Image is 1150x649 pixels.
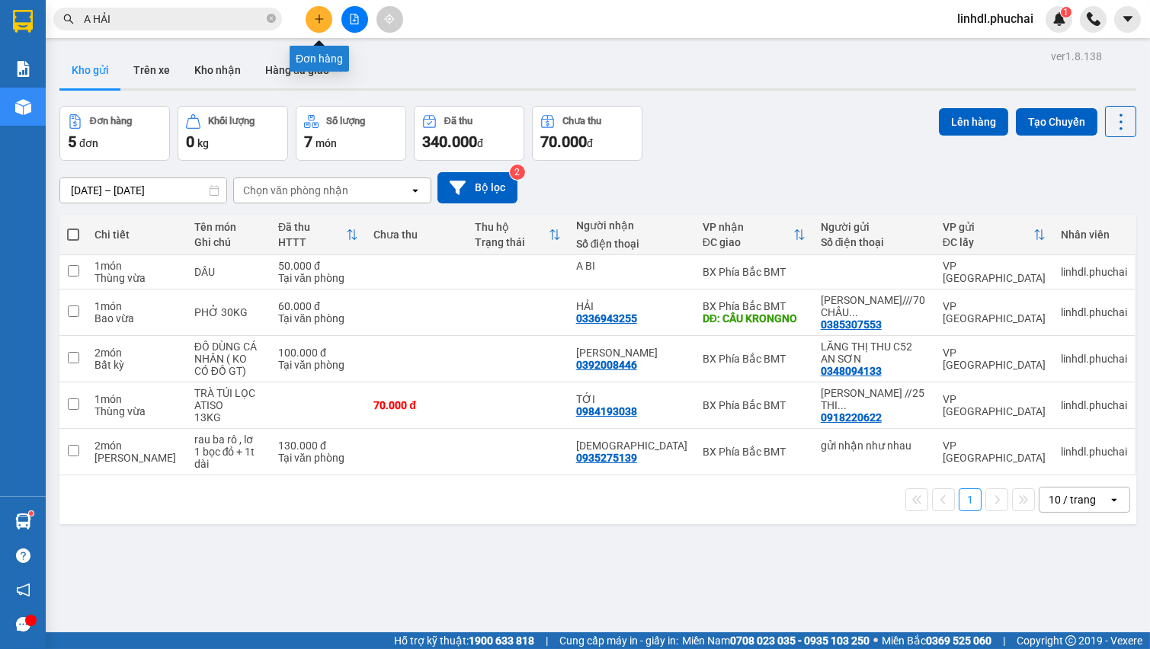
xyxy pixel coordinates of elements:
[873,638,878,644] span: ⚪️
[267,14,276,23] span: close-circle
[703,399,806,411] div: BX Phía Bắc BMT
[1114,6,1141,33] button: caret-down
[94,312,179,324] div: Bao vừa
[576,219,687,232] div: Người nhận
[943,393,1046,417] div: VP [GEOGRAPHIC_DATA]
[576,405,637,417] div: 0984193038
[306,6,332,33] button: plus
[821,221,927,233] div: Người gửi
[477,137,483,149] span: đ
[703,446,806,458] div: BX Phía Bắc BMT
[1061,7,1072,18] sup: 1
[703,353,806,365] div: BX Phía Bắc BMT
[682,632,870,649] span: Miền Nam
[326,116,365,126] div: Số lượng
[94,452,179,464] div: Món
[562,116,601,126] div: Chưa thu
[935,215,1053,255] th: Toggle SortBy
[296,106,406,161] button: Số lượng7món
[60,178,226,203] input: Select a date range.
[821,387,927,411] div: TRƯƠNG QUỐC THỊNH //25 THI SÁCH
[849,306,858,318] span: ...
[444,116,472,126] div: Đã thu
[316,137,337,149] span: món
[208,116,255,126] div: Khối lượng
[15,513,31,529] img: warehouse-icon
[278,300,358,312] div: 60.000 đ
[13,14,37,30] span: Gửi:
[278,359,358,371] div: Tại văn phòng
[882,632,991,649] span: Miền Bắc
[943,347,1046,371] div: VP [GEOGRAPHIC_DATA]
[341,6,368,33] button: file-add
[194,446,263,470] div: 1 bọc đỏ + 1t dài
[1003,632,1005,649] span: |
[821,294,927,318] div: PHẠM QUANG NGỌC///70 CHÂU VĂN LIÊM
[1061,229,1127,241] div: Nhân viên
[314,14,325,24] span: plus
[576,440,687,452] div: chùa phổ đà
[373,399,460,411] div: 70.000 đ
[194,411,263,424] div: 13KG
[178,13,301,50] div: BX Phía Bắc BMT
[943,300,1046,324] div: VP [GEOGRAPHIC_DATA]
[182,52,253,88] button: Kho nhận
[703,300,806,312] div: BX Phía Bắc BMT
[1065,635,1076,646] span: copyright
[943,221,1033,233] div: VP gửi
[703,221,793,233] div: VP nhận
[1051,48,1102,65] div: ver 1.8.138
[730,635,870,647] strong: 0708 023 035 - 0935 103 250
[821,340,927,365] div: LĂNG THỊ THU C52 AN SƠN
[194,236,263,248] div: Ghi chú
[469,635,534,647] strong: 1900 633 818
[79,137,98,149] span: đơn
[59,52,121,88] button: Kho gửi
[271,215,366,255] th: Toggle SortBy
[278,312,358,324] div: Tại văn phòng
[194,221,263,233] div: Tên món
[959,488,982,511] button: 1
[278,260,358,272] div: 50.000 đ
[838,399,847,411] span: ...
[532,106,642,161] button: Chưa thu70.000đ
[15,61,31,77] img: solution-icon
[1087,12,1100,26] img: phone-icon
[1061,446,1127,458] div: linhdl.phuchai
[1016,108,1097,136] button: Tạo Chuyến
[94,405,179,417] div: Thùng vừa
[703,266,806,278] div: BX Phía Bắc BMT
[576,312,637,324] div: 0336943255
[304,133,312,151] span: 7
[290,46,349,72] div: Đơn hàng
[1061,353,1127,365] div: linhdl.phuchai
[11,77,170,95] div: 50.000
[1063,7,1068,18] span: 1
[178,50,301,68] div: A BI
[121,52,182,88] button: Trên xe
[194,433,263,446] div: rau ba rô , lơ
[16,583,30,597] span: notification
[278,347,358,359] div: 100.000 đ
[576,359,637,371] div: 0392008446
[94,260,179,272] div: 1 món
[278,221,346,233] div: Đã thu
[178,106,288,161] button: Khối lượng0kg
[1052,12,1066,26] img: icon-new-feature
[90,116,132,126] div: Đơn hàng
[540,133,587,151] span: 70.000
[253,52,341,88] button: Hàng đã giao
[278,236,346,248] div: HTTT
[94,229,179,241] div: Chi tiết
[703,312,806,324] div: DĐ: CẦU KRONGNO
[136,103,156,124] span: SL
[197,137,209,149] span: kg
[943,260,1046,284] div: VP [GEOGRAPHIC_DATA]
[68,133,76,151] span: 5
[194,340,263,377] div: ĐỒ DÙNG CÁ NHÂN ( KO CÓ ĐỒ GT)
[821,318,882,331] div: 0385307553
[16,548,30,563] span: question-circle
[13,10,33,33] img: logo-vxr
[943,236,1033,248] div: ĐC lấy
[373,229,460,241] div: Chưa thu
